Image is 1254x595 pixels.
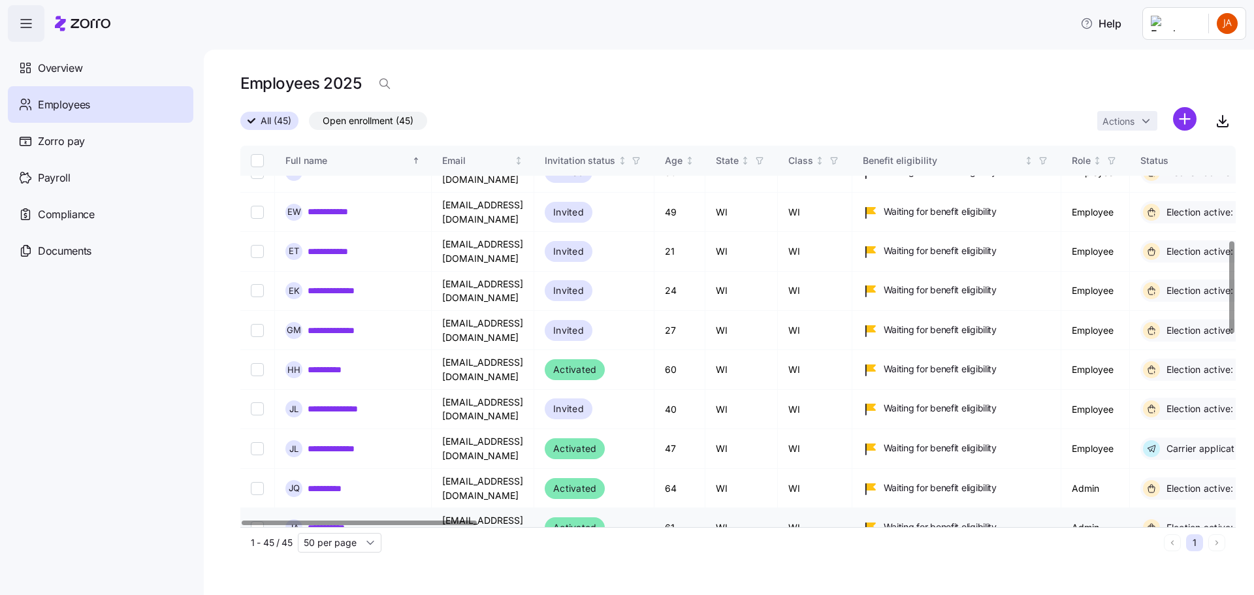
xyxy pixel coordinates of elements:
[618,156,627,165] div: Not sorted
[432,232,534,271] td: [EMAIL_ADDRESS][DOMAIN_NAME]
[38,133,85,150] span: Zorro pay
[323,112,413,129] span: Open enrollment (45)
[251,363,264,376] input: Select record 15
[778,350,852,389] td: WI
[1102,117,1134,126] span: Actions
[778,146,852,176] th: ClassNot sorted
[1061,311,1130,350] td: Employee
[240,73,361,93] h1: Employees 2025
[884,362,997,376] span: Waiting for benefit eligibility
[1093,156,1102,165] div: Not sorted
[884,323,997,336] span: Waiting for benefit eligibility
[275,146,432,176] th: Full nameSorted ascending
[289,405,298,413] span: J L
[261,112,291,129] span: All (45)
[1061,508,1130,547] td: Admin
[8,50,193,86] a: Overview
[411,156,421,165] div: Sorted ascending
[251,482,264,495] input: Select record 18
[432,193,534,232] td: [EMAIL_ADDRESS][DOMAIN_NAME]
[1070,10,1132,37] button: Help
[8,86,193,123] a: Employees
[778,390,852,429] td: WI
[432,272,534,311] td: [EMAIL_ADDRESS][DOMAIN_NAME]
[251,442,264,455] input: Select record 17
[884,442,997,455] span: Waiting for benefit eligibility
[1061,469,1130,508] td: Admin
[38,206,95,223] span: Compliance
[654,311,705,350] td: 27
[1061,350,1130,389] td: Employee
[654,508,705,547] td: 61
[705,508,778,547] td: WI
[1024,156,1033,165] div: Not sorted
[285,153,410,168] div: Full name
[884,402,997,415] span: Waiting for benefit eligibility
[705,390,778,429] td: WI
[716,153,739,168] div: State
[514,156,523,165] div: Not sorted
[778,429,852,469] td: WI
[432,429,534,469] td: [EMAIL_ADDRESS][DOMAIN_NAME]
[778,508,852,547] td: WI
[778,311,852,350] td: WI
[251,536,293,549] span: 1 - 45 / 45
[251,245,264,258] input: Select record 12
[432,311,534,350] td: [EMAIL_ADDRESS][DOMAIN_NAME]
[852,146,1061,176] th: Benefit eligibilityNot sorted
[432,508,534,547] td: [EMAIL_ADDRESS][DOMAIN_NAME]
[705,272,778,311] td: WI
[741,156,750,165] div: Not sorted
[1186,534,1203,551] button: 1
[1217,13,1238,34] img: 56e1a55562f9e92523c5eacc378731de
[432,146,534,176] th: EmailNot sorted
[654,193,705,232] td: 49
[1173,107,1197,131] svg: add icon
[553,362,596,378] span: Activated
[705,193,778,232] td: WI
[545,153,615,168] div: Invitation status
[1080,16,1121,31] span: Help
[38,97,90,113] span: Employees
[705,350,778,389] td: WI
[8,196,193,233] a: Compliance
[553,441,596,457] span: Activated
[1061,390,1130,429] td: Employee
[553,481,596,496] span: Activated
[432,350,534,389] td: [EMAIL_ADDRESS][DOMAIN_NAME]
[705,146,778,176] th: StateNot sorted
[287,366,300,374] span: H H
[534,146,654,176] th: Invitation statusNot sorted
[38,60,82,76] span: Overview
[654,469,705,508] td: 64
[1061,193,1130,232] td: Employee
[654,429,705,469] td: 47
[38,170,71,186] span: Payroll
[1164,534,1181,551] button: Previous page
[289,247,299,255] span: E T
[884,481,997,494] span: Waiting for benefit eligibility
[884,283,997,297] span: Waiting for benefit eligibility
[1061,146,1130,176] th: RoleNot sorted
[251,284,264,297] input: Select record 13
[251,324,264,337] input: Select record 14
[863,153,1022,168] div: Benefit eligibility
[287,169,301,177] span: D W
[8,123,193,159] a: Zorro pay
[884,244,997,257] span: Waiting for benefit eligibility
[1208,534,1225,551] button: Next page
[432,469,534,508] td: [EMAIL_ADDRESS][DOMAIN_NAME]
[289,484,300,492] span: J Q
[1151,16,1198,31] img: Employer logo
[8,159,193,196] a: Payroll
[251,154,264,167] input: Select all records
[778,469,852,508] td: WI
[705,232,778,271] td: WI
[1072,153,1091,168] div: Role
[38,243,91,259] span: Documents
[1061,272,1130,311] td: Employee
[289,445,298,453] span: J L
[553,323,584,338] span: Invited
[1061,429,1130,469] td: Employee
[289,287,300,295] span: E K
